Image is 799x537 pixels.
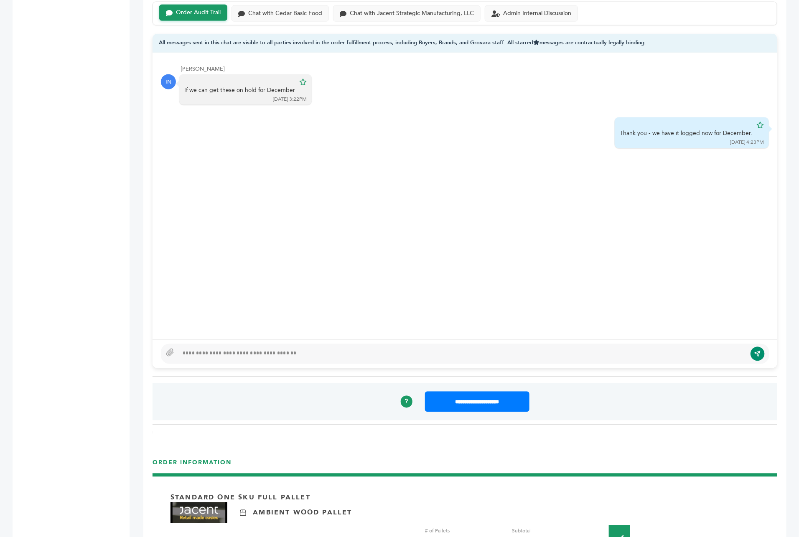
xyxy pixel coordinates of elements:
[620,129,752,137] div: Thank you - we have it logged now for December.
[170,493,310,502] p: Standard One Sku Full Pallet
[153,34,777,53] div: All messages sent in this chat are visible to all parties involved in the order fulfillment proce...
[503,10,571,17] div: Admin Internal Discussion
[161,74,176,89] div: IN
[425,527,506,535] div: # of Pallets
[253,508,352,517] p: Ambient Wood Pallet
[153,459,777,473] h3: ORDER INFORMATION
[350,10,474,17] div: Chat with Jacent Strategic Manufacturing, LLC
[181,65,769,73] div: [PERSON_NAME]
[176,9,221,16] div: Order Audit Trail
[401,396,412,407] a: ?
[170,502,227,523] img: Brand Name
[273,96,307,103] div: [DATE] 3:22PM
[240,510,246,516] img: Ambient
[248,10,322,17] div: Chat with Cedar Basic Food
[730,139,764,146] div: [DATE] 4:23PM
[184,86,295,94] div: If we can get these on hold for December
[512,527,593,535] div: Subtotal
